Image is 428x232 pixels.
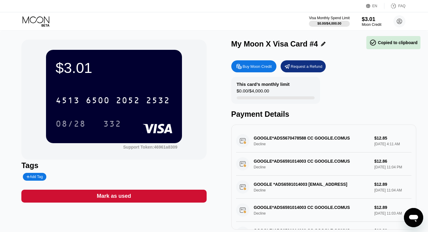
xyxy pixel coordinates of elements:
div: $3.01Moon Credit [362,16,381,27]
div: 2052 [116,96,140,106]
div: Request a Refund [281,60,326,72]
div: Request a Refund [291,64,322,69]
div: $0.00 / $4,000.00 [317,22,341,25]
div: FAQ [398,4,405,8]
div: 2532 [146,96,170,106]
div: $3.01 [56,59,172,76]
div: Add Tag [23,173,46,181]
div: 08/28 [56,120,86,129]
div: Add Tag [26,175,43,179]
div: $3.01 [362,16,381,23]
div: 332 [103,120,121,129]
div: Moon Credit [362,23,381,27]
div: Visa Monthly Spend Limit$0.00/$4,000.00 [309,16,349,27]
div: Mark as used [21,190,206,203]
div: EN [366,3,384,9]
div: Support Token: 46961a8309 [123,145,177,149]
div: This card’s monthly limit [237,82,290,87]
div: 08/28 [51,116,90,131]
div: Copied to clipboard [369,39,417,46]
div: Visa Monthly Spend Limit [309,16,349,20]
div: 4513650020522532 [52,93,174,108]
div: Tags [21,161,206,170]
iframe: Nút để khởi chạy cửa sổ nhắn tin [404,208,423,227]
div: Mark as used [97,193,131,200]
div: FAQ [384,3,405,9]
div: EN [372,4,377,8]
div: $0.00 / $4,000.00 [237,88,269,96]
div: Buy Moon Credit [243,64,272,69]
div: 332 [99,116,126,131]
div: Buy Moon Credit [231,60,276,72]
span:  [369,39,377,46]
div: 6500 [86,96,110,106]
div: Payment Details [231,110,416,119]
div: My Moon X Visa Card #4 [231,40,318,48]
div: Support Token:46961a8309 [123,145,177,149]
div: 4513 [56,96,80,106]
